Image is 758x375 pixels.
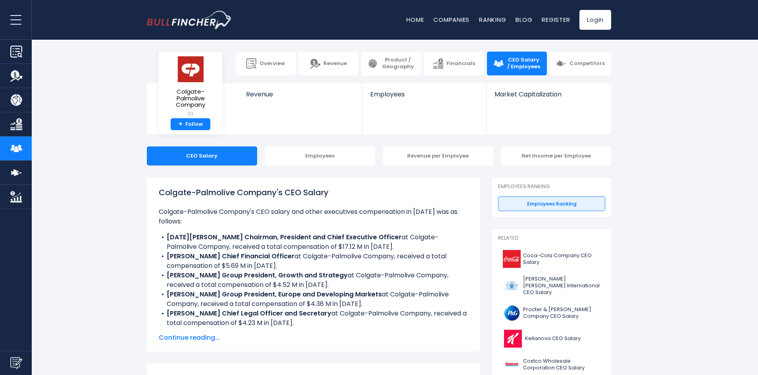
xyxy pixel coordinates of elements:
a: Home [406,15,424,24]
b: [PERSON_NAME] Group President, Growth and Strategy [167,271,348,280]
small: CL [165,110,216,117]
a: [PERSON_NAME] [PERSON_NAME] International CEO Salary [498,274,605,298]
a: Market Capitalization [487,83,610,112]
span: CEO Salary / Employees [507,57,541,70]
div: CEO Salary [147,146,257,165]
div: Net Income per Employee [501,146,612,165]
div: Employees [265,146,375,165]
b: [DATE][PERSON_NAME] Chairman, President and Chief Executive Officer [167,233,402,242]
img: bullfincher logo [147,11,232,29]
b: [PERSON_NAME] Group President, Europe and Developing Markets [167,290,382,299]
img: PM logo [503,277,521,295]
span: Continue reading... [159,333,468,342]
a: Login [579,10,611,30]
span: Costco Wholesale Corporation CEO Salary [523,358,600,371]
li: at Colgate-Palmolive Company, received a total compensation of $4.23 M in [DATE]. [159,309,468,328]
span: Colgate-Palmolive Company [165,88,216,108]
a: Register [542,15,570,24]
a: Revenue [298,52,358,75]
span: Financials [446,60,475,67]
a: Employees Ranking [498,196,605,212]
span: Revenue [246,90,354,98]
a: Overview [236,52,296,75]
span: Product / Geography [381,57,415,70]
a: Ranking [479,15,506,24]
img: KO logo [503,250,521,268]
li: at Colgate-Palmolive Company, received a total compensation of $4.52 M in [DATE]. [159,271,468,290]
span: Kellanova CEO Salary [525,335,581,342]
span: Procter & [PERSON_NAME] Company CEO Salary [523,306,600,320]
strong: + [179,121,183,128]
b: [PERSON_NAME] Chief Financial Officer [167,252,294,261]
li: at Colgate-Palmolive Company, received a total compensation of $4.38 M in [DATE]. [159,290,468,309]
span: Employees [370,90,478,98]
p: Employees Ranking [498,183,605,190]
div: Revenue per Employee [383,146,493,165]
span: Overview [260,60,285,67]
span: [PERSON_NAME] [PERSON_NAME] International CEO Salary [523,276,600,296]
span: Competitors [569,60,605,67]
span: Market Capitalization [494,90,602,98]
p: Related [498,235,605,242]
p: Colgate-Palmolive Company's CEO salary and other executives compensation in [DATE] was as follows: [159,207,468,226]
span: Revenue [323,60,347,67]
li: at Colgate-Palmolive Company, received a total compensation of $5.69 M in [DATE]. [159,252,468,271]
b: [PERSON_NAME] Chief Legal Officer and Secretary [167,309,331,318]
a: Product / Geography [361,52,421,75]
img: COST logo [503,356,521,373]
a: Competitors [550,52,611,75]
a: +Follow [171,118,210,131]
li: at Colgate-Palmolive Company, received a total compensation of $17.12 M in [DATE]. [159,233,468,252]
a: Procter & [PERSON_NAME] Company CEO Salary [498,302,605,324]
a: Go to homepage [147,11,232,29]
a: CEO Salary / Employees [487,52,547,75]
a: Companies [433,15,469,24]
a: Coca-Cola Company CEO Salary [498,248,605,270]
a: Blog [516,15,532,24]
a: Employees [362,83,486,112]
img: K logo [503,330,523,348]
a: Kellanova CEO Salary [498,328,605,350]
span: Coca-Cola Company CEO Salary [523,252,600,266]
a: Colgate-Palmolive Company CL [165,56,216,118]
h1: Colgate-Palmolive Company's CEO Salary [159,187,468,198]
img: PG logo [503,304,521,322]
a: Revenue [238,83,362,112]
a: Financials [424,52,484,75]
